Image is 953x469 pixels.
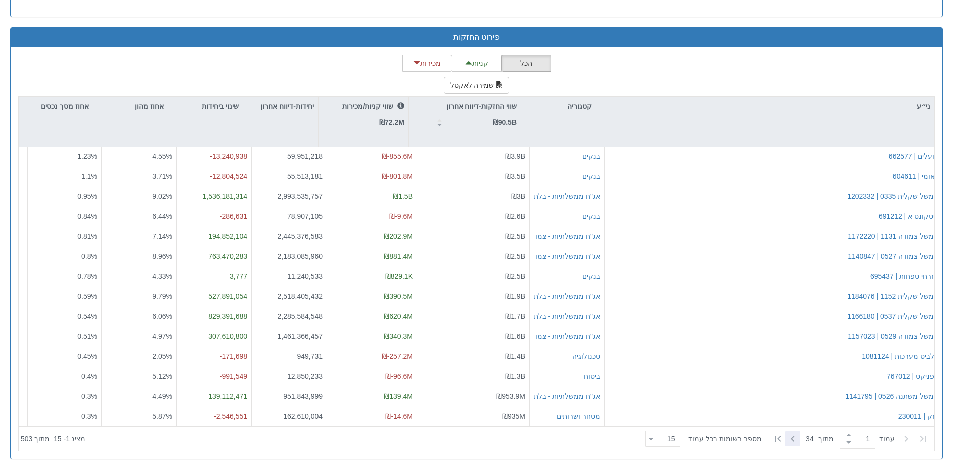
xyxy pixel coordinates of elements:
span: ₪-14.6M [385,412,413,420]
button: אג"ח ממשלתיות - בלתי צמודות [509,291,600,301]
button: הכל [501,55,551,72]
button: אג"ח ממשלתיות - בלתי צמודות [509,391,600,401]
div: -286,631 [181,211,247,221]
div: דיסקונט א | 691212 [879,211,939,221]
button: לאומי | 604611 [893,171,939,181]
div: -13,240,938 [181,151,247,161]
span: ₪1.6B [505,332,525,340]
div: ני״ע [596,97,934,116]
div: 0.3% [32,411,97,421]
div: ממשל שקלית 0537 | 1166180 [847,311,939,321]
div: 59,951,218 [256,151,323,161]
div: 5.87 % [106,411,172,421]
div: ‏ מתוך [641,428,932,450]
span: ₪1.7B [505,312,525,320]
div: 3,777 [181,271,247,281]
button: אג"ח ממשלתיות - צמודות מדד [510,231,600,241]
span: ₪935M [502,412,525,420]
span: ₪1.4B [505,352,525,360]
span: ₪-96.6M [385,372,413,380]
div: 12,850,233 [256,371,323,381]
div: 2,183,085,960 [256,251,323,261]
div: 829,391,688 [181,311,247,321]
div: 0.4% [32,371,97,381]
div: -991,549 [181,371,247,381]
span: ₪-257.2M [382,352,413,360]
div: -171,698 [181,351,247,361]
div: 5.12 % [106,371,172,381]
button: הפניקס | 767012 [887,371,939,381]
strong: ₪90.5B [493,118,517,126]
div: 0.95% [32,191,97,201]
div: 9.79 % [106,291,172,301]
div: 8.96 % [106,251,172,261]
div: 55,513,181 [256,171,323,181]
p: שינוי ביחידות [202,101,239,112]
div: 9.02 % [106,191,172,201]
div: 4.49 % [106,391,172,401]
span: ₪620.4M [384,312,413,320]
div: 3.71 % [106,171,172,181]
span: ₪2.6B [505,212,525,220]
div: 2.05 % [106,351,172,361]
button: טכנולוגיה [572,351,600,361]
span: ₪1.5B [393,192,413,200]
div: ממשל משתנה 0526 | 1141795 [845,391,939,401]
div: 6.06 % [106,311,172,321]
button: קניות [452,55,502,72]
div: אג"ח ממשלתיות - בלתי צמודות [509,311,600,321]
button: ממשל צמודה 0529 | 1157023 [848,331,939,341]
button: בנקים [582,151,600,161]
div: ‏מציג 1 - 15 ‏ מתוך 503 [21,428,85,450]
button: בזק | 230011 [898,411,939,421]
div: 78,907,105 [256,211,323,221]
div: 2,993,535,757 [256,191,323,201]
p: שווי קניות/מכירות [342,101,404,112]
span: ₪-855.6M [382,152,413,160]
div: 1.1% [32,171,97,181]
span: ‏מספר רשומות בכל עמוד [688,434,762,444]
span: ₪953.9M [496,392,525,400]
button: בנקים [582,271,600,281]
div: 527,891,054 [181,291,247,301]
div: 0.59% [32,291,97,301]
button: בנקים [582,211,600,221]
strong: ₪72.2M [379,118,404,126]
span: ₪3B [511,192,525,200]
button: אג"ח ממשלתיות - צמודות מדד [510,331,600,341]
span: ₪2.5B [505,252,525,260]
button: שמירה לאקסל [444,77,510,94]
button: אג"ח ממשלתיות - צמודות מדד [510,251,600,261]
span: ₪2.5B [505,272,525,280]
div: 4.33 % [106,271,172,281]
div: 2,445,376,583 [256,231,323,241]
button: מסחר ושרותים [557,411,600,421]
button: אלביט מערכות | 1081124 [862,351,939,361]
span: ₪390.5M [384,292,413,300]
button: ביטוח [584,371,600,381]
div: 949,731 [256,351,323,361]
button: אג"ח ממשלתיות - בלתי צמודות [509,191,600,201]
button: ממשל צמודה 0527 | 1140847 [848,251,939,261]
span: ₪340.3M [384,332,413,340]
div: 0.51% [32,331,97,341]
div: 11,240,533 [256,271,323,281]
div: 763,470,283 [181,251,247,261]
div: 0.54% [32,311,97,321]
div: 2,285,584,548 [256,311,323,321]
div: -12,804,524 [181,171,247,181]
h3: פירוט החזקות [18,33,935,42]
div: 6.44 % [106,211,172,221]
